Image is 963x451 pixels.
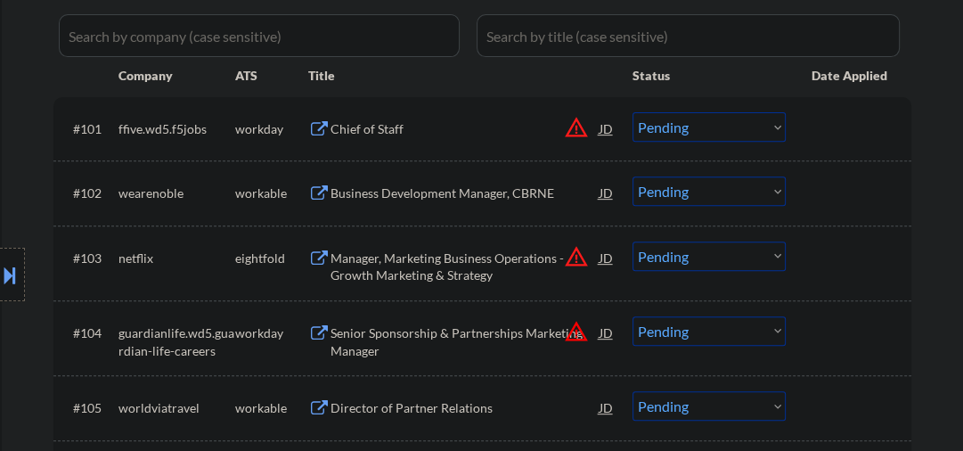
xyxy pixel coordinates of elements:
div: JD [598,112,616,144]
div: JD [598,316,616,348]
div: Title [308,67,616,85]
div: Status [632,59,786,91]
button: warning_amber [564,115,589,140]
div: Senior Sponsorship & Partnerships Marketing Manager [331,324,600,359]
div: Chief of Staff [331,120,600,138]
button: warning_amber [564,244,589,269]
input: Search by title (case sensitive) [477,14,900,57]
div: JD [598,176,616,209]
input: Search by company (case sensitive) [59,14,460,57]
div: JD [598,391,616,423]
div: Manager, Marketing Business Operations - Growth Marketing & Strategy [331,250,600,284]
div: Director of Partner Relations [331,399,600,417]
div: JD [598,242,616,274]
div: ATS [235,67,308,85]
div: Business Development Manager, CBRNE [331,184,600,202]
button: warning_amber [564,319,589,344]
div: Date Applied [812,67,890,85]
div: Company [118,67,235,85]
